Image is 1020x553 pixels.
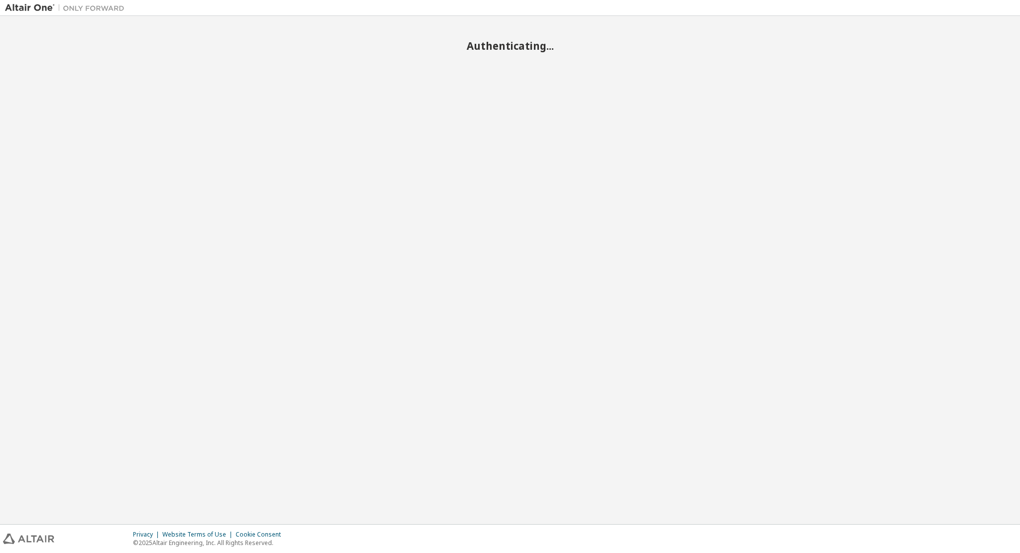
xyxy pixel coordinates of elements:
img: Altair One [5,3,129,13]
div: Cookie Consent [236,531,287,539]
img: altair_logo.svg [3,534,54,544]
h2: Authenticating... [5,39,1015,52]
div: Website Terms of Use [162,531,236,539]
p: © 2025 Altair Engineering, Inc. All Rights Reserved. [133,539,287,547]
div: Privacy [133,531,162,539]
